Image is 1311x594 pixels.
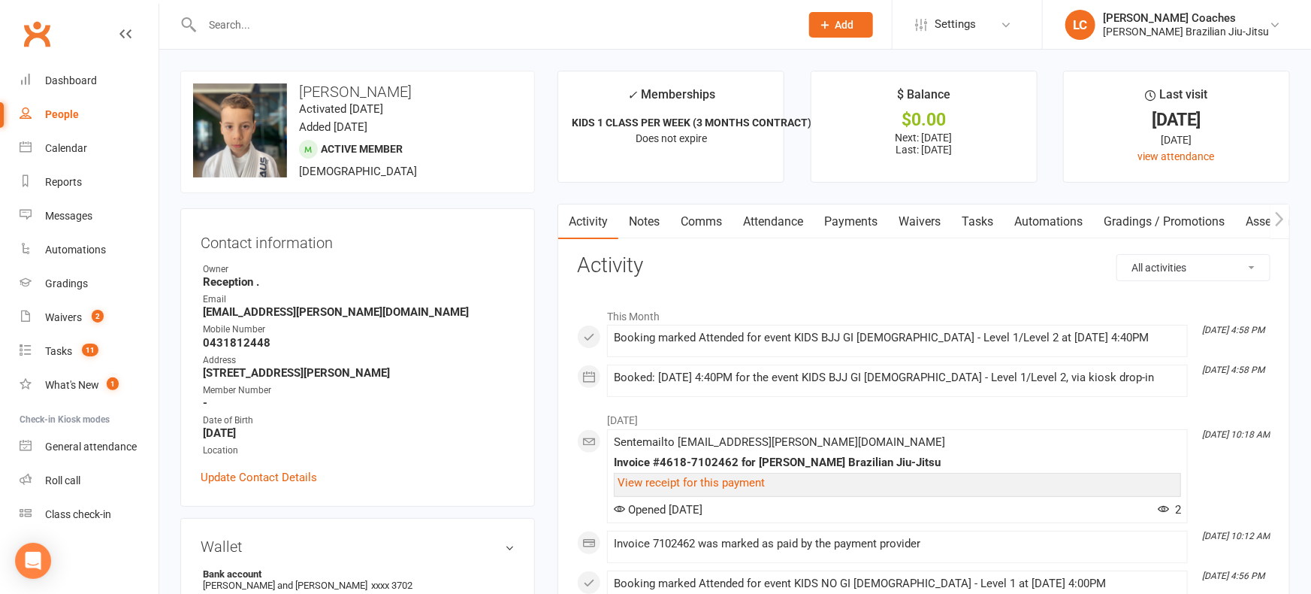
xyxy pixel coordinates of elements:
div: $0.00 [825,112,1023,128]
div: [PERSON_NAME] Brazilian Jiu-Jitsu [1103,25,1269,38]
strong: Reception . [203,275,515,289]
h3: [PERSON_NAME] [193,83,522,100]
a: Dashboard [20,64,159,98]
div: Invoice #4618-7102462 for [PERSON_NAME] Brazilian Jiu-Jitsu [614,456,1181,469]
i: [DATE] 4:56 PM [1202,571,1264,581]
li: [DATE] [577,405,1270,429]
div: Dashboard [45,74,97,86]
p: Next: [DATE] Last: [DATE] [825,132,1023,156]
a: Tasks [951,205,1004,239]
a: People [20,98,159,132]
i: [DATE] 10:18 AM [1202,429,1270,440]
h3: Activity [577,254,1270,277]
span: [DEMOGRAPHIC_DATA] [299,165,417,178]
a: What's New1 [20,368,159,402]
a: Messages [20,199,159,233]
a: Comms [670,205,733,239]
button: Add [809,12,873,38]
span: Opened [DATE] [614,503,702,517]
div: Gradings [45,277,88,289]
li: [PERSON_NAME] and [PERSON_NAME] [201,566,515,593]
h3: Contact information [201,229,515,251]
div: Tasks [45,345,72,357]
i: [DATE] 4:58 PM [1202,365,1264,375]
a: Class kiosk mode [20,498,159,532]
div: Calendar [45,142,87,154]
a: Automations [1004,205,1093,239]
div: Reports [45,176,82,188]
a: Reports [20,165,159,199]
span: 2 [92,310,104,323]
li: This Month [577,301,1270,325]
strong: [DATE] [203,426,515,440]
a: Calendar [20,132,159,165]
div: LC [1065,10,1095,40]
input: Search... [198,14,790,35]
img: image1684399336.png [193,83,287,177]
div: Automations [45,244,106,256]
span: Does not expire [636,132,707,144]
strong: Bank account [203,568,507,580]
div: Last visit [1145,85,1207,112]
div: What's New [45,379,99,391]
a: Gradings / Promotions [1093,205,1235,239]
span: Active member [321,143,403,155]
strong: [EMAIL_ADDRESS][PERSON_NAME][DOMAIN_NAME] [203,305,515,319]
div: Email [203,292,515,307]
div: Location [203,444,515,458]
i: ✓ [627,88,637,102]
a: Notes [618,205,670,239]
span: 11 [82,344,98,356]
i: [DATE] 10:12 AM [1202,531,1270,541]
i: [DATE] 4:58 PM [1202,325,1264,335]
div: Mobile Number [203,323,515,337]
span: 1 [107,377,119,390]
div: Messages [45,210,92,222]
a: Waivers [888,205,951,239]
time: Added [DATE] [299,120,367,134]
div: Owner [203,262,515,277]
a: General attendance kiosk mode [20,430,159,464]
a: Tasks 11 [20,335,159,368]
a: Automations [20,233,159,267]
div: Roll call [45,474,80,486]
a: Update Contact Details [201,468,317,486]
div: Booking marked Attended for event KIDS BJJ GI [DEMOGRAPHIC_DATA] - Level 1/Level 2 at [DATE] 4:40PM [614,332,1181,344]
time: Activated [DATE] [299,102,383,116]
div: People [45,108,79,120]
a: Waivers 2 [20,301,159,335]
div: Open Intercom Messenger [15,543,51,579]
div: Class check-in [45,508,111,520]
a: View receipt for this payment [618,476,765,489]
span: Settings [935,8,976,41]
div: General attendance [45,441,137,453]
div: Memberships [627,85,715,113]
div: Booking marked Attended for event KIDS NO GI [DEMOGRAPHIC_DATA] - Level 1 at [DATE] 4:00PM [614,577,1181,590]
a: view attendance [1138,150,1215,162]
a: Attendance [733,205,814,239]
div: Address [203,353,515,368]
a: Gradings [20,267,159,301]
span: xxxx 3702 [371,580,412,591]
strong: KIDS 1 CLASS PER WEEK (3 MONTHS CONTRACT) ... [572,117,823,129]
div: Waivers [45,311,82,323]
a: Activity [558,205,618,239]
strong: 0431812448 [203,336,515,350]
h3: Wallet [201,538,515,555]
div: [DATE] [1077,132,1276,148]
div: [PERSON_NAME] Coaches [1103,11,1269,25]
span: 2 [1158,503,1181,517]
a: Payments [814,205,888,239]
div: $ Balance [897,85,950,112]
span: Sent email to [EMAIL_ADDRESS][PERSON_NAME][DOMAIN_NAME] [614,435,945,449]
strong: [STREET_ADDRESS][PERSON_NAME] [203,366,515,380]
div: Date of Birth [203,414,515,428]
span: Add [835,19,854,31]
strong: - [203,396,515,410]
div: [DATE] [1077,112,1276,128]
div: Booked: [DATE] 4:40PM for the event KIDS BJJ GI [DEMOGRAPHIC_DATA] - Level 1/Level 2, via kiosk d... [614,371,1181,384]
a: Roll call [20,464,159,498]
div: Invoice 7102462 was marked as paid by the payment provider [614,538,1181,550]
a: Clubworx [18,15,56,53]
div: Member Number [203,383,515,398]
